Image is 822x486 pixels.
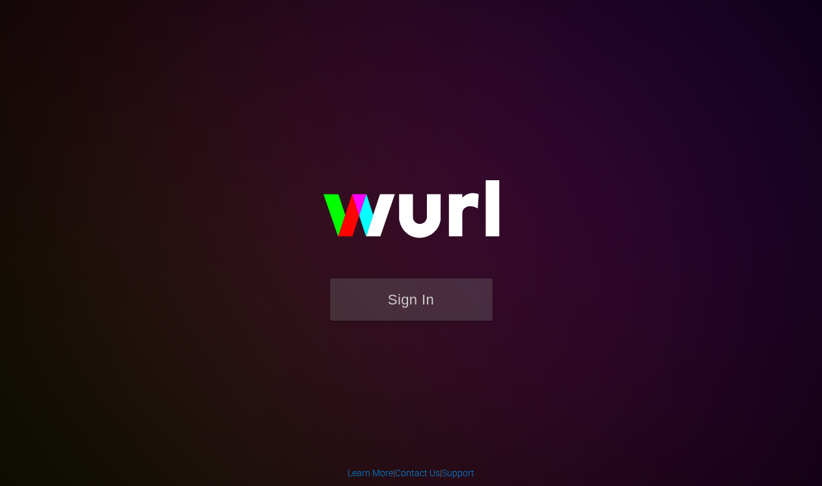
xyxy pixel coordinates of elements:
[395,468,440,478] a: Contact Us
[281,152,541,278] img: wurl-logo-on-black-223613ac3d8ba8fe6dc639794a292ebdb59501304c7dfd60c99c58986ef67473.svg
[330,278,493,321] button: Sign In
[348,468,393,478] a: Learn More
[348,466,474,479] div: | |
[442,468,474,478] a: Support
